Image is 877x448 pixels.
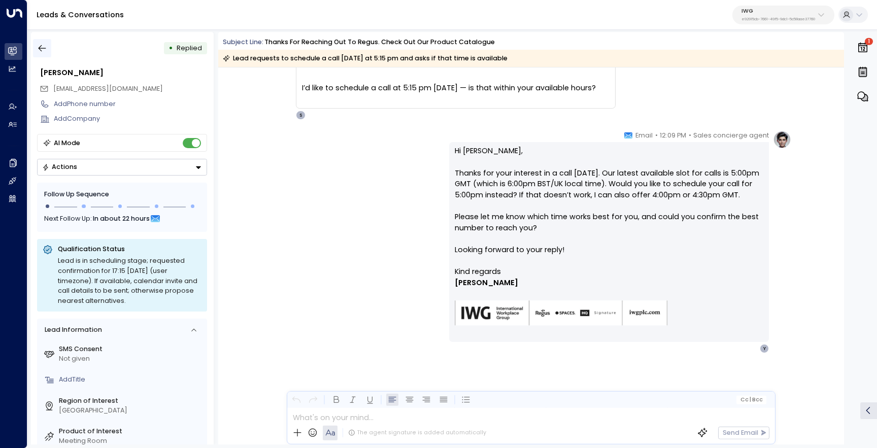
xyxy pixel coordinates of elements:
[41,325,102,335] div: Lead Information
[455,278,518,289] span: [PERSON_NAME]
[59,436,204,446] div: Meeting Room
[53,84,163,94] span: singh.yuvraj2006@gmail.com
[655,130,658,141] span: •
[37,10,124,20] a: Leads & Conversations
[223,38,263,46] span: Subject Line:
[307,394,320,406] button: Redo
[264,38,495,47] div: Thanks for reaching out to Regus. Check out our product catalogue
[865,38,873,45] span: 1
[59,396,204,406] label: Region of Interest
[59,354,204,364] div: Not given
[37,159,207,176] button: Actions
[740,397,763,403] span: Cc Bcc
[455,300,668,326] img: AIorK4zU2Kz5WUNqa9ifSKC9jFH1hjwenjvh85X70KBOPduETvkeZu4OqG8oPuqbwvp3xfXcMQJCRtwYb-SG
[773,130,791,149] img: profile-logo.png
[42,163,77,171] div: Actions
[455,266,763,338] div: Signature
[689,130,691,141] span: •
[455,146,763,266] p: Hi [PERSON_NAME], Thanks for your interest in a call [DATE]. Our latest available slot for calls ...
[59,344,204,354] label: SMS Consent
[635,130,653,141] span: Email
[693,130,769,141] span: Sales concierge agent
[59,375,204,385] div: AddTitle
[40,67,207,79] div: [PERSON_NAME]
[736,395,766,404] button: Cc|Bcc
[290,394,302,406] button: Undo
[58,245,201,254] p: Qualification Status
[854,37,871,59] button: 1
[53,84,163,93] span: [EMAIL_ADDRESS][DOMAIN_NAME]
[455,266,501,278] span: Kind regards
[750,397,751,403] span: |
[177,44,202,52] span: Replied
[54,114,207,124] div: AddCompany
[45,190,200,200] div: Follow Up Sequence
[732,6,834,24] button: IWGe92915cb-7661-49f5-9dc1-5c58aae37760
[296,111,305,120] div: S
[660,130,686,141] span: 12:09 PM
[302,83,610,94] div: I’d like to schedule a call at 5:15 pm [DATE] — is that within your available hours?
[348,429,486,437] div: The agent signature is added automatically
[168,40,173,56] div: •
[760,344,769,353] div: Y
[59,427,204,436] label: Product of Interest
[741,17,815,21] p: e92915cb-7661-49f5-9dc1-5c58aae37760
[223,53,508,63] div: Lead requests to schedule a call [DATE] at 5:15 pm and asks if that time is available
[45,213,200,224] div: Next Follow Up:
[54,138,80,148] div: AI Mode
[54,99,207,109] div: AddPhone number
[59,406,204,416] div: [GEOGRAPHIC_DATA]
[741,8,815,14] p: IWG
[93,213,150,224] span: In about 22 hours
[58,256,201,306] div: Lead is in scheduling stage; requested confirmation for 17:15 [DATE] (user timezone). If availabl...
[37,159,207,176] div: Button group with a nested menu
